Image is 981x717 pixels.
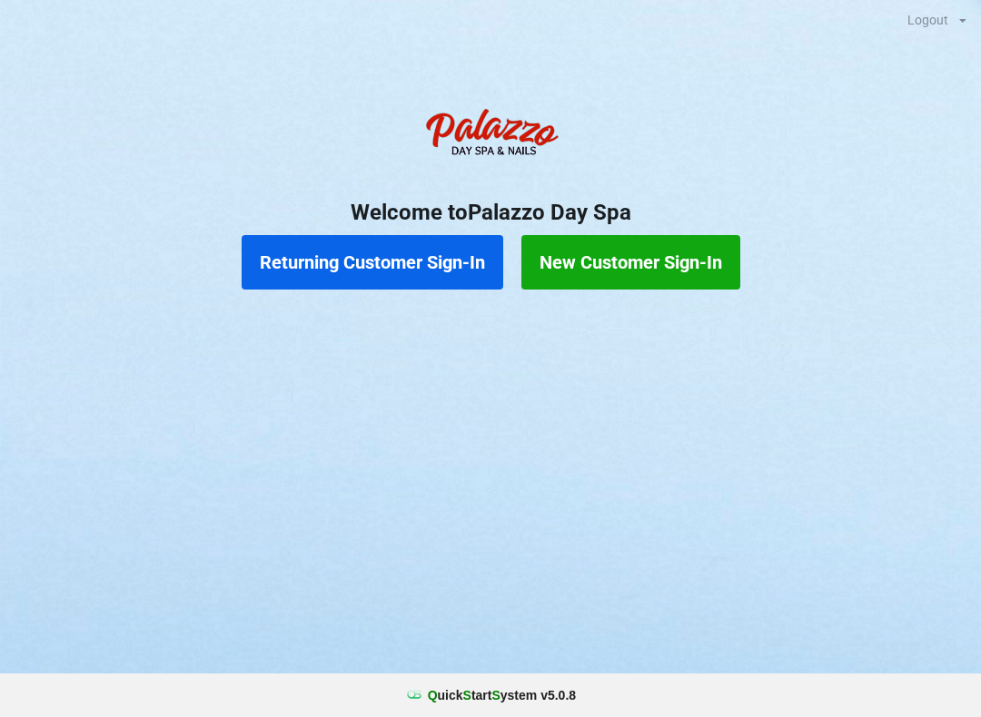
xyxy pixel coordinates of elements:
[491,688,500,702] span: S
[242,235,503,290] button: Returning Customer Sign-In
[405,686,423,704] img: favicon.ico
[418,99,563,172] img: PalazzoDaySpaNails-Logo.png
[521,235,740,290] button: New Customer Sign-In
[463,688,471,702] span: S
[428,688,438,702] span: Q
[428,686,576,704] b: uick tart ystem v 5.0.8
[907,14,948,26] div: Logout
